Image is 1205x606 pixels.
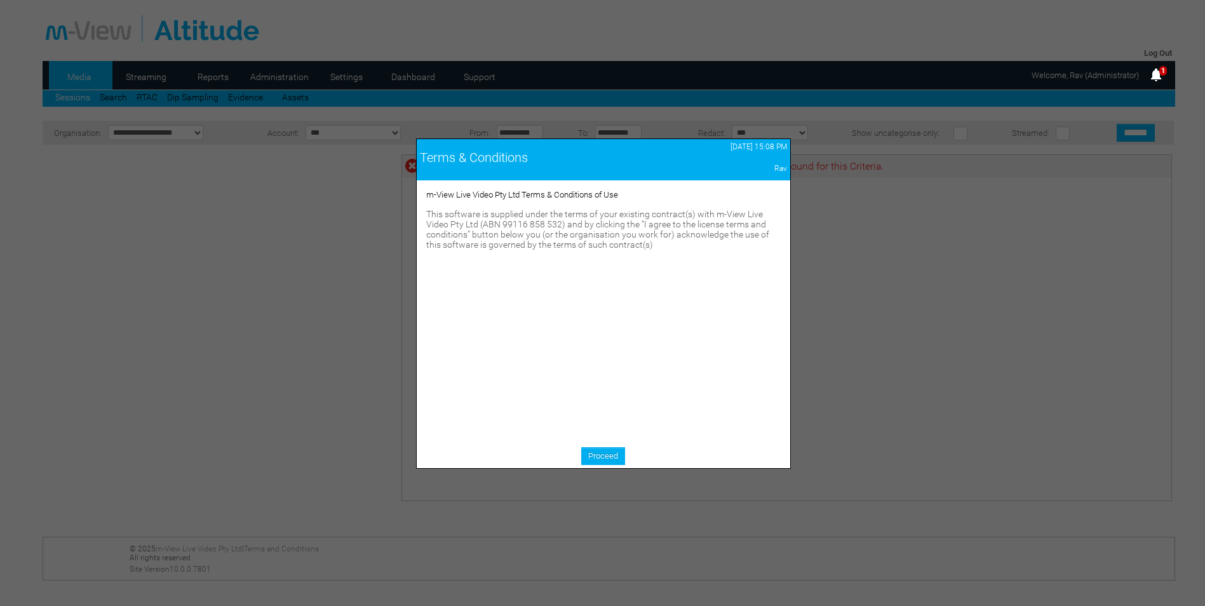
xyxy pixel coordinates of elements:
div: Terms & Conditions [420,150,654,165]
td: Rav [657,161,790,176]
a: Proceed [581,447,625,465]
span: 1 [1159,66,1167,76]
td: [DATE] 15:08 PM [657,139,790,154]
span: m-View Live Video Pty Ltd Terms & Conditions of Use [426,190,618,199]
span: This software is supplied under the terms of your existing contract(s) with m-View Live Video Pty... [426,209,769,250]
img: bell25.png [1148,67,1164,83]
